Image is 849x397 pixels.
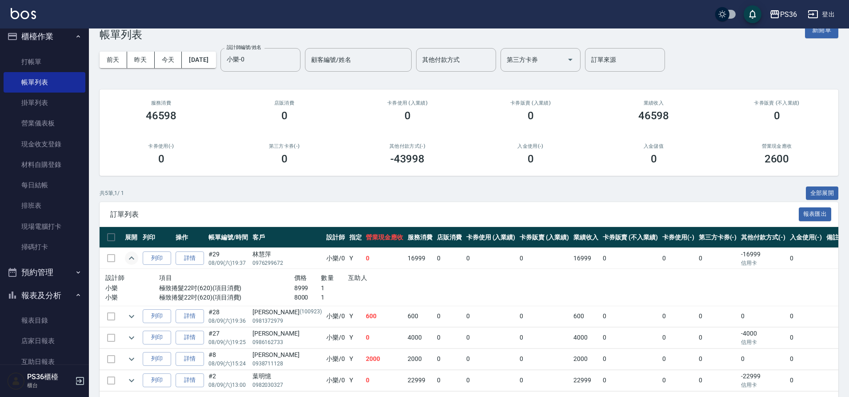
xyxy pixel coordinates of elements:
label: 設計師編號/姓名 [227,44,261,51]
div: 林慧萍 [252,250,322,259]
td: Y [347,248,364,269]
p: 信用卡 [741,381,785,389]
td: Y [347,370,364,391]
th: 卡券使用 (入業績) [464,227,518,248]
h3: 帳單列表 [100,28,142,41]
td: 0 [697,306,739,327]
th: 客戶 [250,227,324,248]
p: 小樂 [105,284,159,293]
button: 登出 [804,6,838,23]
p: 8999 [294,284,321,293]
a: 詳情 [176,309,204,323]
td: 0 [697,348,739,369]
td: 0 [660,306,697,327]
h2: 營業現金應收 [726,143,828,149]
td: 0 [464,348,518,369]
td: 0 [697,327,739,348]
h3: 46598 [638,109,669,122]
a: 報表匯出 [799,210,832,218]
span: 價格 [294,274,307,281]
h2: 業績收入 [603,100,705,106]
button: 列印 [143,251,171,265]
td: #28 [206,306,250,327]
td: 0 [788,306,824,327]
p: 0938711128 [252,360,322,368]
button: 列印 [143,309,171,323]
p: 1 [321,293,348,302]
h3: 46598 [146,109,177,122]
button: PS36 [766,5,801,24]
a: 現場電腦打卡 [4,216,85,237]
th: 第三方卡券(-) [697,227,739,248]
td: 16999 [405,248,435,269]
button: 報表匯出 [799,207,832,221]
p: 08/09 (六) 19:25 [208,338,248,346]
button: 今天 [155,52,182,68]
p: 小樂 [105,293,159,302]
td: 600 [571,306,601,327]
td: 0 [464,306,518,327]
td: 0 [739,306,788,327]
h2: 入金使用(-) [480,143,581,149]
button: save [744,5,761,23]
td: 0 [517,248,571,269]
span: 設計師 [105,274,124,281]
td: 0 [601,306,660,327]
th: 備註 [824,227,841,248]
p: 08/09 (六) 13:00 [208,381,248,389]
button: expand row [125,251,138,265]
button: 列印 [143,331,171,344]
div: [PERSON_NAME] [252,329,322,338]
p: 信用卡 [741,338,785,346]
h5: PS36櫃檯 [27,373,72,381]
p: 08/09 (六) 15:24 [208,360,248,368]
td: 0 [697,248,739,269]
h2: 卡券使用(-) [110,143,212,149]
th: 列印 [140,227,173,248]
a: 詳情 [176,352,204,366]
td: 0 [435,327,464,348]
a: 新開單 [805,25,838,34]
td: 0 [464,327,518,348]
a: 排班表 [4,195,85,216]
td: 0 [660,248,697,269]
th: 卡券販賣 (不入業績) [601,227,660,248]
td: 0 [364,370,405,391]
td: 0 [788,248,824,269]
h3: 0 [774,109,780,122]
p: 0986162733 [252,338,322,346]
a: 詳情 [176,251,204,265]
p: 1 [321,284,348,293]
h3: 服務消費 [110,100,212,106]
td: 0 [788,370,824,391]
th: 設計師 [324,227,347,248]
h3: -43998 [390,153,425,165]
button: 新開單 [805,22,838,38]
td: 0 [660,348,697,369]
td: 2000 [571,348,601,369]
td: 0 [435,370,464,391]
h2: 卡券使用 (入業績) [356,100,458,106]
td: 0 [601,248,660,269]
th: 營業現金應收 [364,227,405,248]
td: #2 [206,370,250,391]
h3: 0 [281,153,288,165]
p: 極致捲髮22吋(620)(項目消費) [159,284,294,293]
button: 前天 [100,52,127,68]
div: [PERSON_NAME] [252,350,322,360]
td: 4000 [405,327,435,348]
td: 0 [601,370,660,391]
h2: 入金儲值 [603,143,705,149]
td: 0 [788,348,824,369]
td: 600 [405,306,435,327]
button: expand row [125,310,138,323]
h3: 0 [528,109,534,122]
th: 指定 [347,227,364,248]
button: Open [563,53,577,67]
td: #8 [206,348,250,369]
td: 0 [601,348,660,369]
button: 昨天 [127,52,155,68]
td: Y [347,348,364,369]
th: 店販消費 [435,227,464,248]
a: 每日結帳 [4,175,85,195]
